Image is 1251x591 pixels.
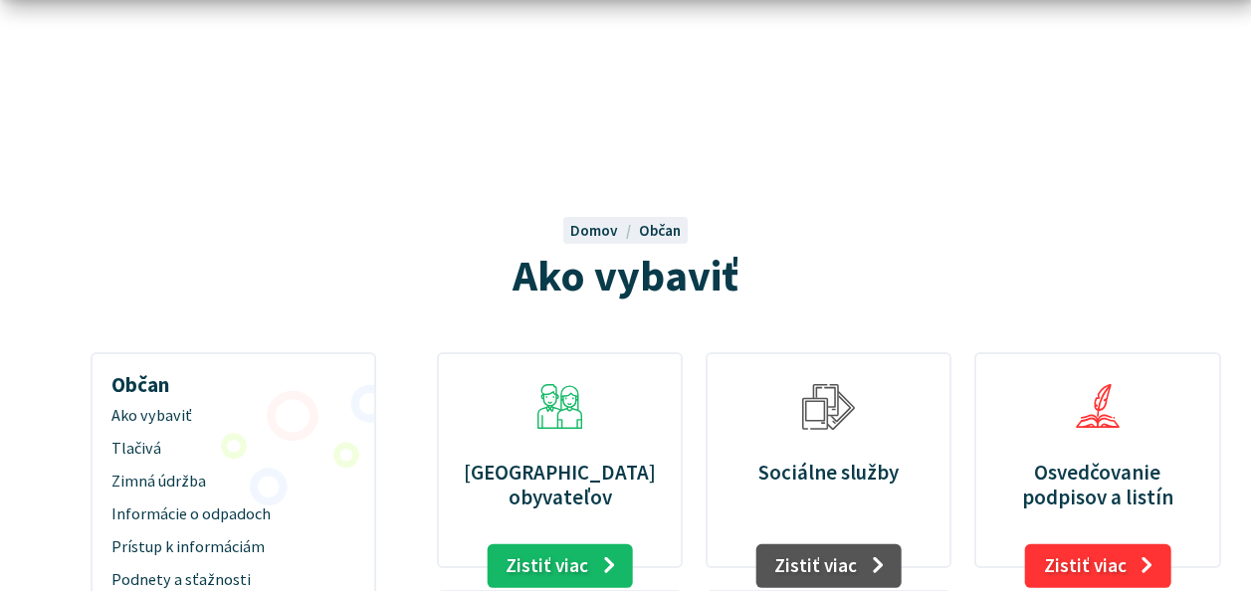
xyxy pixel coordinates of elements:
a: Ako vybaviť [101,400,367,433]
span: Domov [570,221,618,240]
a: Zistiť viac [1025,544,1171,588]
a: Zistiť viac [755,544,902,588]
span: Zimná údržba [111,466,355,498]
p: [GEOGRAPHIC_DATA] obyvateľov [462,460,659,509]
a: Tlačivá [101,433,367,466]
span: Informácie o odpadoch [111,498,355,531]
span: Ako vybaviť [513,248,738,302]
span: Tlačivá [111,433,355,466]
a: Domov [570,221,638,240]
a: Zimná údržba [101,466,367,498]
p: Sociálne služby [730,460,928,485]
span: Prístup k informáciám [111,531,355,564]
span: Ako vybaviť [111,400,355,433]
a: Občan [639,221,681,240]
a: Informácie o odpadoch [101,498,367,531]
a: Prístup k informáciám [101,531,367,564]
p: Osvedčovanie podpisov a listín [999,460,1196,509]
a: Zistiť viac [487,544,633,588]
h3: Občan [101,358,367,400]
